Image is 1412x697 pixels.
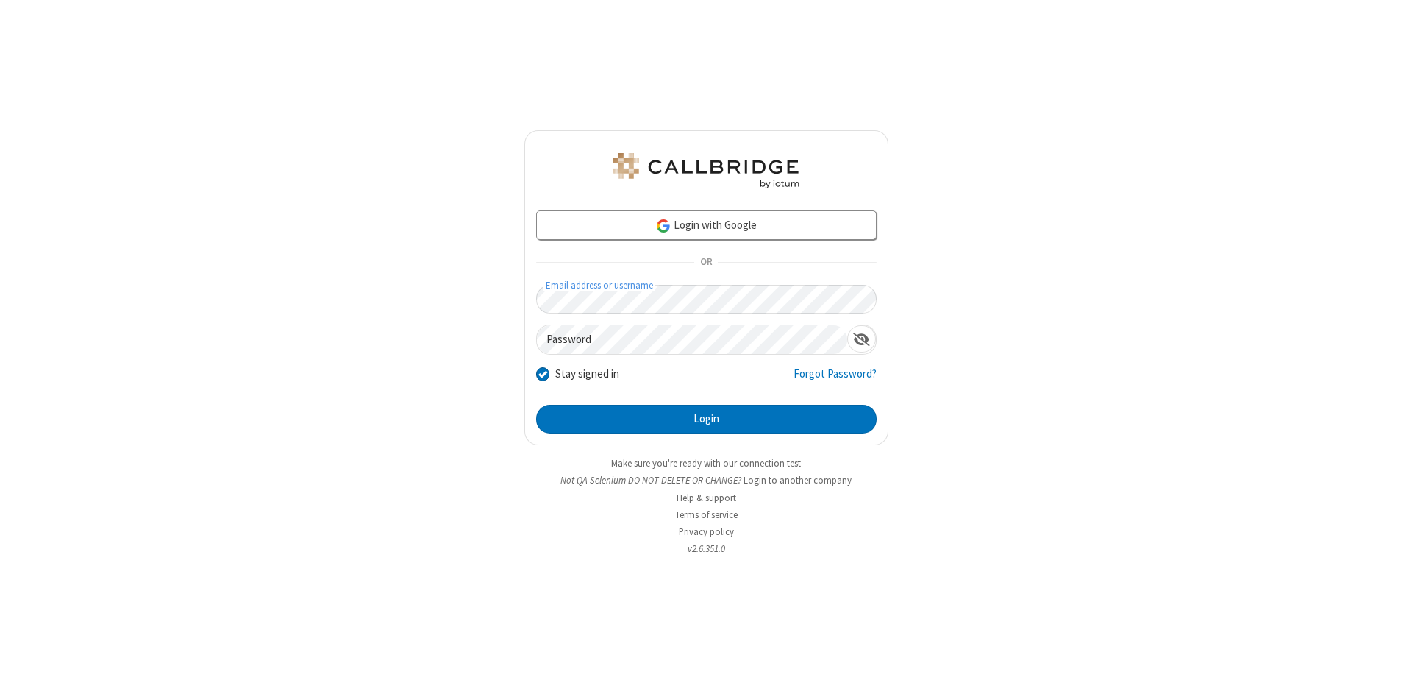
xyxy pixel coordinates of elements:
li: v2.6.351.0 [524,542,888,556]
a: Privacy policy [679,526,734,538]
img: QA Selenium DO NOT DELETE OR CHANGE [610,153,802,188]
button: Login [536,405,877,434]
a: Login with Google [536,210,877,240]
label: Stay signed in [555,366,619,383]
a: Help & support [677,492,736,504]
a: Terms of service [675,509,738,521]
img: google-icon.png [655,218,671,234]
span: OR [694,252,718,273]
input: Password [537,325,847,354]
button: Login to another company [744,473,852,487]
div: Show password [847,325,876,353]
input: Email address or username [536,285,877,314]
li: Not QA Selenium DO NOT DELETE OR CHANGE? [524,473,888,487]
a: Forgot Password? [794,366,877,394]
a: Make sure you're ready with our connection test [611,457,801,470]
iframe: Chat [1375,659,1401,687]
